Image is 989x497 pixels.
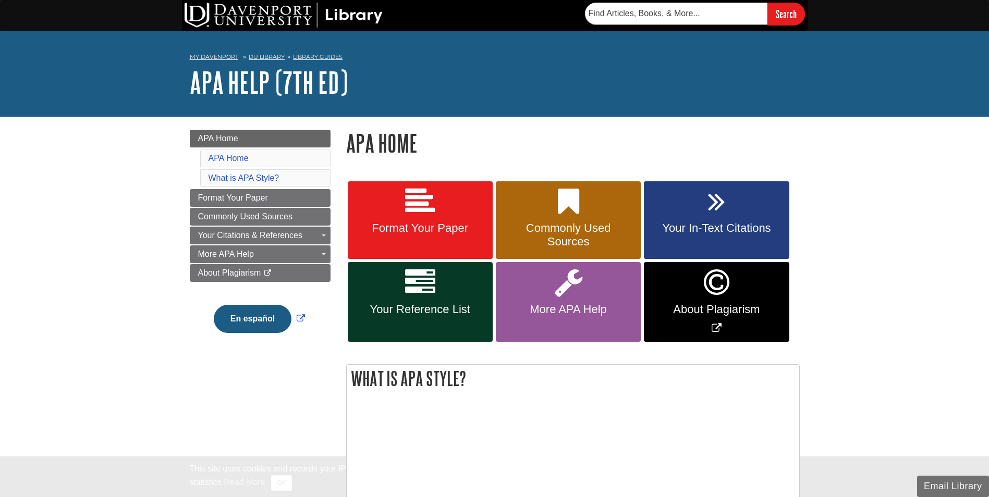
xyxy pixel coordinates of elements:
span: Format Your Paper [198,193,268,202]
form: Searches DU Library's articles, books, and more [585,3,805,25]
a: Commonly Used Sources [496,181,641,259]
a: More APA Help [190,245,331,263]
a: Format Your Paper [348,181,493,259]
a: Your Citations & References [190,227,331,244]
button: En español [214,305,291,333]
button: Close [271,475,291,491]
span: Your Reference List [356,303,485,316]
input: Find Articles, Books, & More... [585,3,767,24]
h1: APA Home [346,130,800,156]
a: More APA Help [496,262,641,342]
a: Your In-Text Citations [644,181,789,259]
a: Commonly Used Sources [190,208,331,226]
span: More APA Help [504,303,633,316]
span: About Plagiarism [652,303,781,316]
a: APA Home [190,130,331,147]
span: Format Your Paper [356,221,485,235]
span: Commonly Used Sources [198,212,292,221]
a: Link opens in new window [211,314,308,323]
a: Your Reference List [348,262,493,342]
a: Library Guides [293,53,343,60]
a: What is APA Style? [209,173,279,182]
a: Read More [224,478,265,487]
span: More APA Help [198,250,254,258]
span: Your Citations & References [198,231,302,240]
a: About Plagiarism [190,264,331,282]
span: Commonly Used Sources [504,221,633,249]
a: DU Library [249,53,285,60]
a: Format Your Paper [190,189,331,207]
a: APA Home [209,154,249,163]
h2: What is APA Style? [347,365,799,392]
img: DU Library [185,3,383,28]
i: This link opens in a new window [263,270,272,277]
a: APA Help (7th Ed) [190,66,348,98]
span: Your In-Text Citations [652,221,781,235]
a: Link opens in new window [644,262,789,342]
span: About Plagiarism [198,268,261,277]
div: Guide Page Menu [190,130,331,351]
button: Email Library [917,476,989,497]
div: This site uses cookies and records your IP address for usage statistics. Additionally, we use Goo... [190,463,800,491]
span: APA Home [198,134,238,143]
nav: breadcrumb [190,50,800,67]
a: My Davenport [190,53,238,61]
input: Search [767,3,805,25]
